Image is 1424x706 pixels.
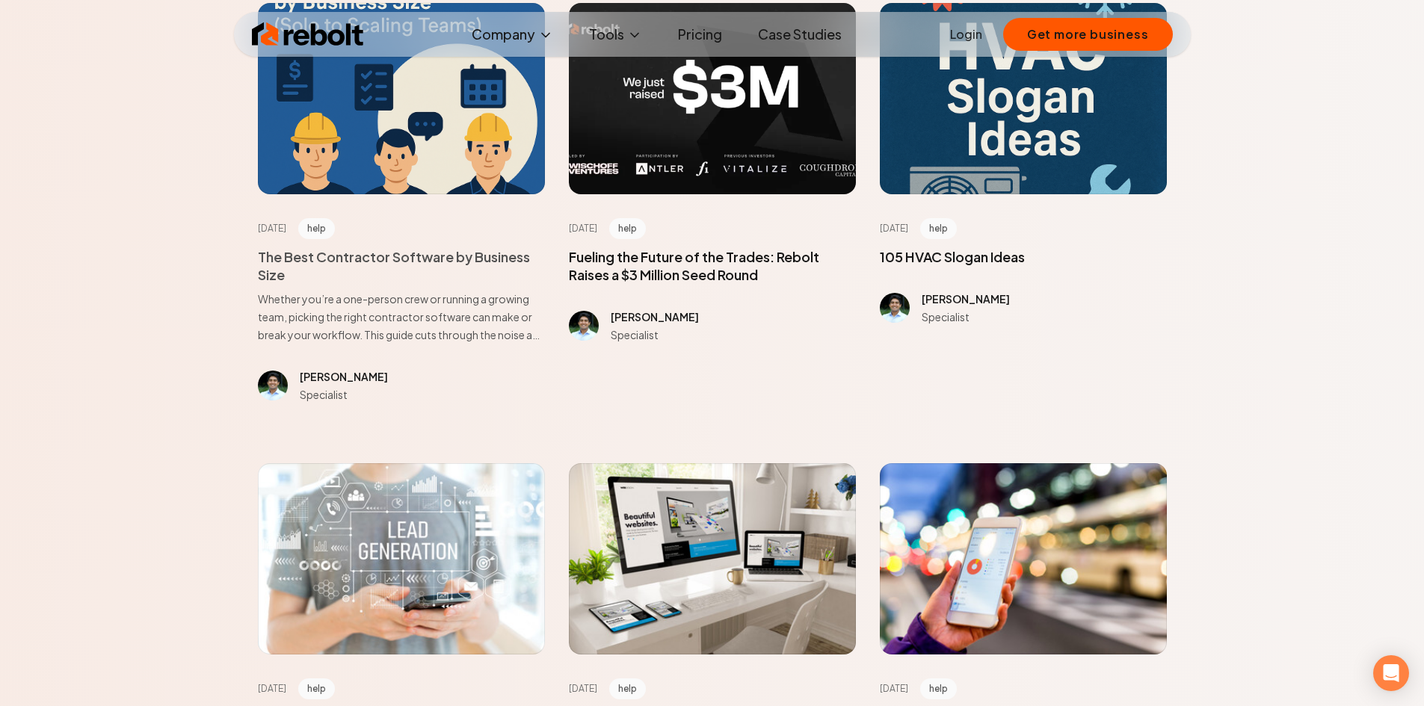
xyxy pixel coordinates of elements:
[1373,655,1409,691] div: Open Intercom Messenger
[1003,18,1173,51] button: Get more business
[950,25,982,43] a: Login
[569,248,819,283] a: Fueling the Future of the Trades: Rebolt Raises a $3 Million Seed Round
[922,292,1010,306] span: [PERSON_NAME]
[611,310,699,323] span: [PERSON_NAME]
[880,683,908,695] time: [DATE]
[880,248,1025,265] a: 105 HVAC Slogan Ideas
[666,19,734,49] a: Pricing
[258,248,530,283] a: The Best Contractor Software by Business Size
[880,223,908,235] time: [DATE]
[609,218,646,239] span: help
[920,218,957,239] span: help
[577,19,654,49] button: Tools
[569,683,597,695] time: [DATE]
[298,678,335,699] span: help
[300,370,388,383] span: [PERSON_NAME]
[569,223,597,235] time: [DATE]
[258,223,286,235] time: [DATE]
[298,218,335,239] span: help
[746,19,854,49] a: Case Studies
[252,19,364,49] img: Rebolt Logo
[460,19,565,49] button: Company
[258,683,286,695] time: [DATE]
[609,678,646,699] span: help
[920,678,957,699] span: help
